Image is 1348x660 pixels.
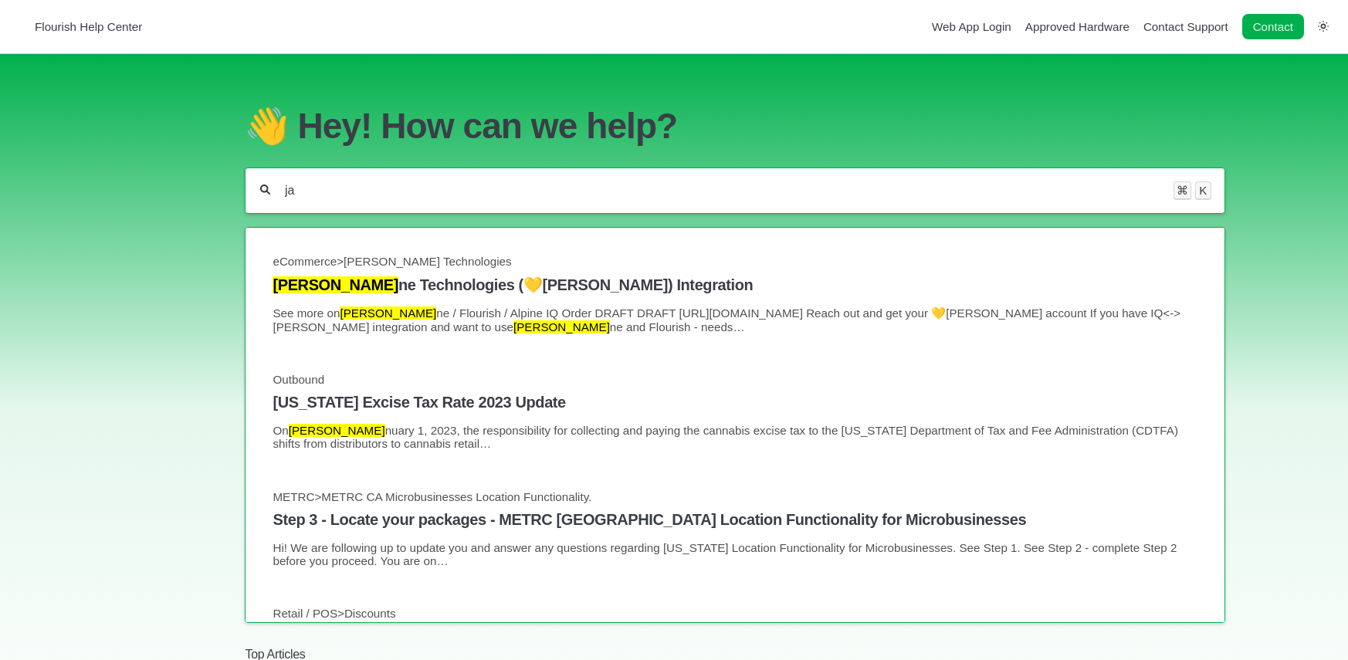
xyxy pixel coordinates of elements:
h4: ne Technologies (💛[PERSON_NAME]) Integration [273,276,1197,294]
div: Keyboard shortcut for search [1174,181,1211,200]
p: Hi! We are following up to update you and answer any questions regarding [US_STATE] Location Func... [273,540,1197,567]
span: Discounts [344,608,396,621]
section: Search results [245,227,1225,623]
span: > [337,608,344,621]
img: Flourish Help Center Logo [19,16,27,37]
a: METRC>METRC CA Microbusinesses Location Functionality. Step 3 - Locate your packages - METRC [GEO... [273,490,1197,567]
a: Contact Support navigation item [1143,20,1228,33]
a: Approved Hardware navigation item [1025,20,1130,33]
a: eCommerce>[PERSON_NAME] Technologies [PERSON_NAME]ne Technologies (💛[PERSON_NAME]) Integration Se... [273,255,1197,333]
span: METRC [273,490,314,503]
p: See more on ne / Flourish / Alpine IQ Order DRAFT DRAFT [URL][DOMAIN_NAME] Reach out and get your... [273,306,1197,333]
a: Contact [1242,14,1304,39]
mark: [PERSON_NAME] [340,306,436,319]
span: eCommerce [273,255,337,268]
a: Switch dark mode setting [1318,19,1329,32]
span: Retail / POS [273,608,337,621]
h1: 👋 Hey! How can we help? [245,105,1225,147]
span: METRC CA Microbusinesses Location Functionality. [321,490,591,503]
span: > [314,490,321,503]
a: Web App Login navigation item [932,20,1011,33]
kbd: K [1195,181,1212,200]
a: Flourish Help Center [19,16,142,37]
mark: [PERSON_NAME] [289,424,385,437]
input: Help Me With... [283,183,1160,198]
kbd: ⌘ [1174,181,1191,200]
h4: Step 3 - Locate your packages - METRC [GEOGRAPHIC_DATA] Location Functionality for Microbusinesses [273,511,1197,529]
mark: [PERSON_NAME] [273,276,398,293]
p: On nuary 1, 2023, the responsibility for collecting and paying the cannabis excise tax to the [US... [273,424,1197,450]
span: Flourish Help Center [35,20,142,33]
mark: [PERSON_NAME] [513,320,610,333]
li: Contact desktop [1238,16,1308,38]
a: Outbound [US_STATE] Excise Tax Rate 2023 Update On[PERSON_NAME]nuary 1, 2023, the responsibility ... [273,374,1197,450]
span: [PERSON_NAME] Technologies [344,255,512,268]
span: > [337,255,344,268]
span: Outbound [273,374,324,387]
h4: [US_STATE] Excise Tax Rate 2023 Update [273,394,1197,412]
